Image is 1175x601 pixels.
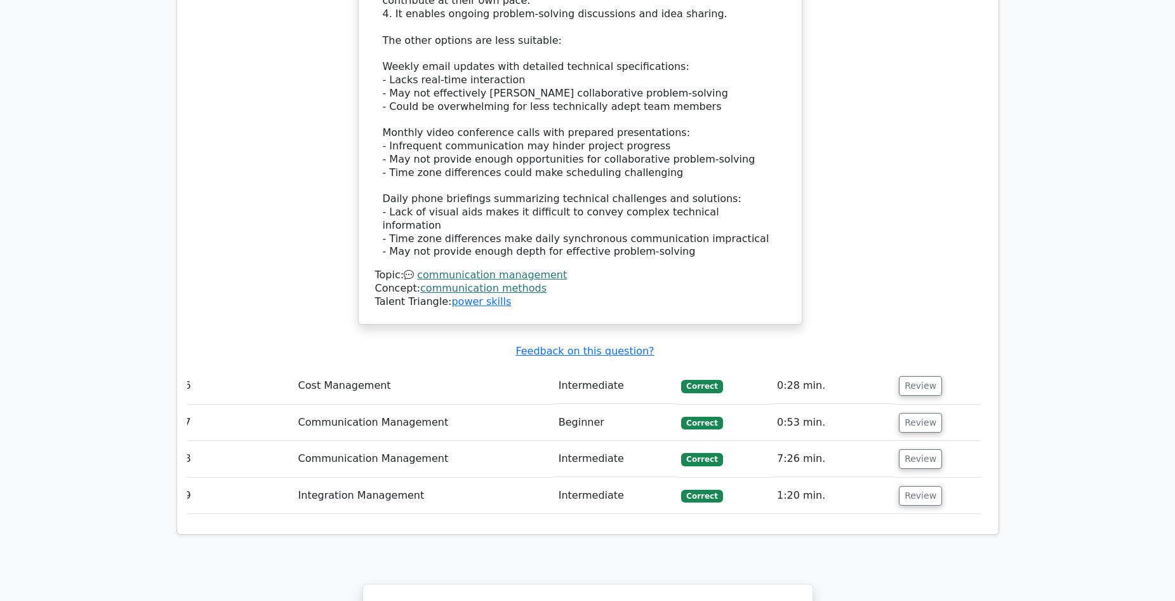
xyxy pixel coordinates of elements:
td: 6 [180,368,293,404]
td: Communication Management [293,441,554,477]
button: Review [899,376,942,396]
button: Review [899,413,942,433]
span: Correct [681,453,722,466]
a: power skills [451,295,511,307]
a: Feedback on this question? [515,345,654,357]
td: Integration Management [293,478,554,514]
td: 7:26 min. [772,441,894,477]
span: Correct [681,417,722,429]
td: Intermediate [554,478,677,514]
td: Communication Management [293,405,554,441]
td: 1:20 min. [772,478,894,514]
button: Review [899,449,942,469]
div: Concept: [375,282,785,295]
td: 0:53 min. [772,405,894,441]
td: 7 [180,405,293,441]
td: Cost Management [293,368,554,404]
a: communication management [417,269,567,281]
td: 0:28 min. [772,368,894,404]
div: Talent Triangle: [375,269,785,308]
span: Correct [681,380,722,393]
td: 8 [180,441,293,477]
td: 9 [180,478,293,514]
td: Beginner [554,405,677,441]
span: Correct [681,490,722,503]
a: communication methods [420,282,547,294]
td: Intermediate [554,441,677,477]
td: Intermediate [554,368,677,404]
button: Review [899,486,942,506]
div: Topic: [375,269,785,282]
